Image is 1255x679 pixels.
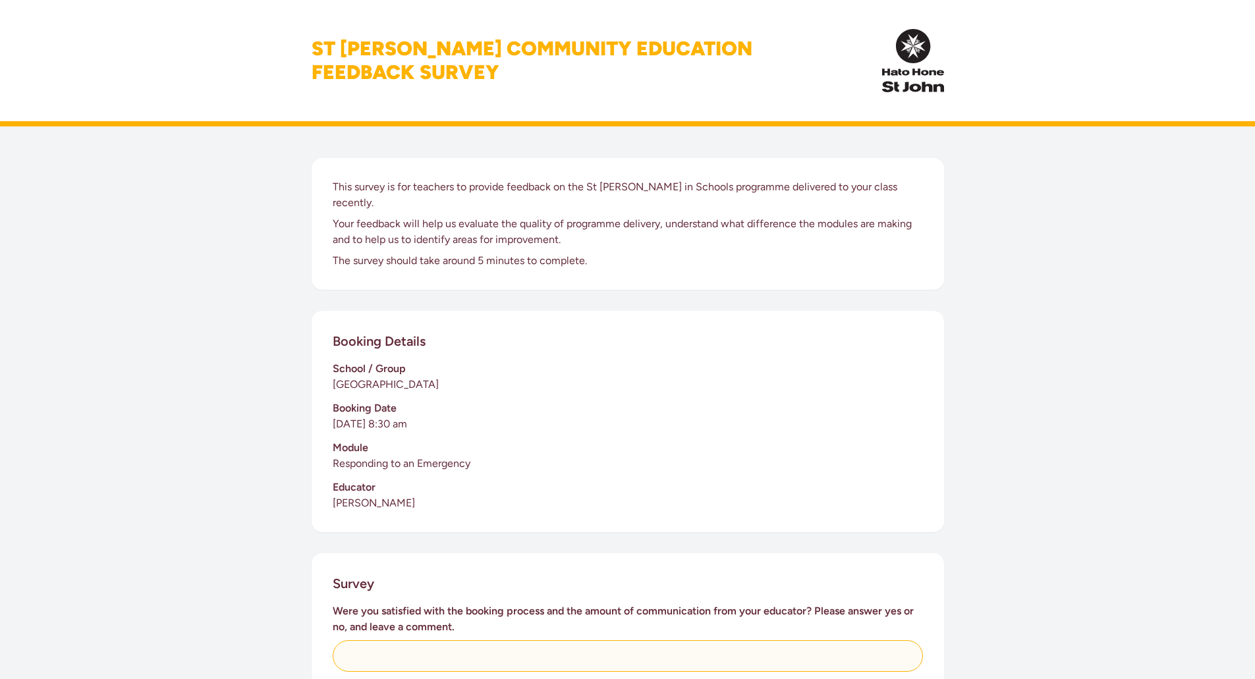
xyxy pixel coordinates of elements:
[882,29,943,92] img: InPulse
[333,253,923,269] p: The survey should take around 5 minutes to complete.
[312,37,752,84] h1: St [PERSON_NAME] Community Education Feedback Survey
[333,361,923,377] h3: School / Group
[333,456,923,472] p: Responding to an Emergency
[333,495,923,511] p: [PERSON_NAME]
[333,332,426,350] h2: Booking Details
[333,400,923,416] h3: Booking Date
[333,416,923,432] p: [DATE] 8:30 am
[333,216,923,248] p: Your feedback will help us evaluate the quality of programme delivery, understand what difference...
[333,603,923,635] h3: Were you satisfied with the booking process and the amount of communication from your educator? P...
[333,574,374,593] h2: Survey
[333,377,923,393] p: [GEOGRAPHIC_DATA]
[333,479,923,495] h3: Educator
[333,440,923,456] h3: Module
[333,179,923,211] p: This survey is for teachers to provide feedback on the St [PERSON_NAME] in Schools programme deli...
